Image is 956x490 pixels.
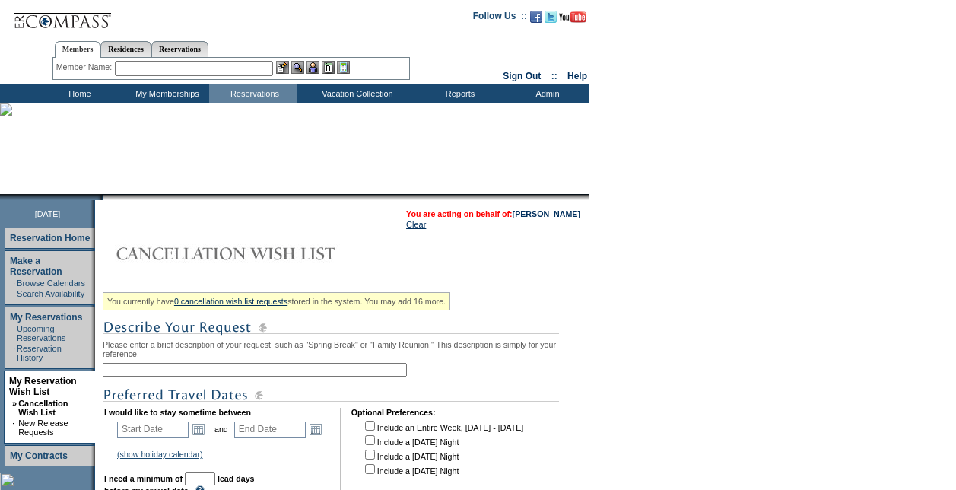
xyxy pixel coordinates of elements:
td: Vacation Collection [297,84,414,103]
a: Browse Calendars [17,278,85,288]
a: Open the calendar popup. [307,421,324,437]
img: promoShadowLeftCorner.gif [97,194,103,200]
div: Member Name: [56,61,115,74]
td: and [212,418,230,440]
a: (show holiday calendar) [117,450,203,459]
td: Reports [414,84,502,103]
a: Reservation History [17,344,62,362]
a: Make a Reservation [10,256,62,277]
a: Cancellation Wish List [18,399,68,417]
td: Include an Entire Week, [DATE] - [DATE] Include a [DATE] Night Include a [DATE] Night Include a [... [362,418,523,485]
td: Follow Us :: [473,9,527,27]
td: Home [34,84,122,103]
td: · [13,344,15,362]
img: b_edit.gif [276,61,289,74]
a: Reservations [151,41,208,57]
a: Residences [100,41,151,57]
img: Subscribe to our YouTube Channel [559,11,586,23]
td: · [13,324,15,342]
a: My Reservation Wish List [9,376,77,397]
a: Sign Out [503,71,541,81]
a: New Release Requests [18,418,68,437]
img: View [291,61,304,74]
span: [DATE] [35,209,61,218]
div: You currently have stored in the system. You may add 16 more. [103,292,450,310]
a: 0 cancellation wish list requests [174,297,287,306]
a: Reservation Home [10,233,90,243]
b: I need a minimum of [104,474,183,483]
td: Reservations [209,84,297,103]
span: :: [551,71,557,81]
td: Admin [502,84,589,103]
img: Impersonate [306,61,319,74]
b: » [12,399,17,408]
a: Upcoming Reservations [17,324,65,342]
a: My Reservations [10,312,82,323]
img: Reservations [322,61,335,74]
td: · [12,418,17,437]
span: You are acting on behalf of: [406,209,580,218]
a: Subscribe to our YouTube Channel [559,15,586,24]
a: Clear [406,220,426,229]
img: blank.gif [103,194,104,200]
a: Help [567,71,587,81]
img: b_calculator.gif [337,61,350,74]
a: Search Availability [17,289,84,298]
td: · [13,278,15,288]
img: Become our fan on Facebook [530,11,542,23]
img: Follow us on Twitter [545,11,557,23]
img: Cancellation Wish List [103,238,407,269]
a: Open the calendar popup. [190,421,207,437]
input: Date format: M/D/Y. Shortcut keys: [T] for Today. [UP] or [.] for Next Day. [DOWN] or [,] for Pre... [117,422,189,437]
a: Members [55,41,101,58]
td: · [13,289,15,298]
input: Date format: M/D/Y. Shortcut keys: [T] for Today. [UP] or [.] for Next Day. [DOWN] or [,] for Pre... [234,422,306,437]
b: I would like to stay sometime between [104,408,251,417]
td: My Memberships [122,84,209,103]
a: My Contracts [10,450,68,461]
a: Become our fan on Facebook [530,15,542,24]
a: [PERSON_NAME] [513,209,580,218]
b: Optional Preferences: [351,408,436,417]
a: Follow us on Twitter [545,15,557,24]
